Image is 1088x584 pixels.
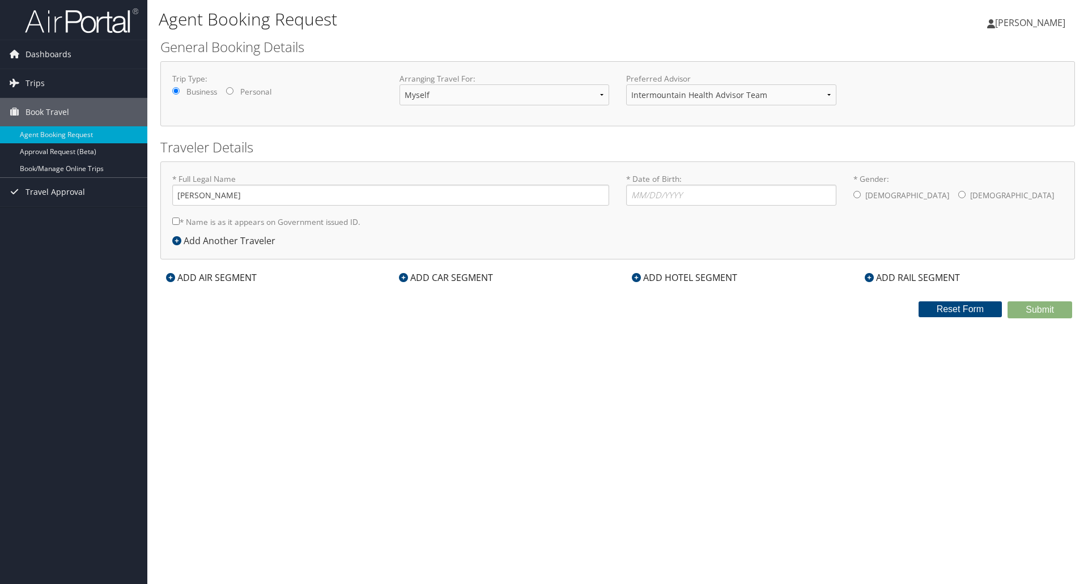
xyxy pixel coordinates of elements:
button: Reset Form [919,301,1002,317]
button: Submit [1008,301,1072,318]
div: ADD AIR SEGMENT [160,271,262,284]
input: * Gender:[DEMOGRAPHIC_DATA][DEMOGRAPHIC_DATA] [853,191,861,198]
label: * Name is as it appears on Government issued ID. [172,211,360,232]
img: airportal-logo.png [25,7,138,34]
label: [DEMOGRAPHIC_DATA] [970,185,1054,206]
span: Travel Approval [25,178,85,206]
input: * Full Legal Name [172,185,609,206]
label: Business [186,86,217,97]
input: * Gender:[DEMOGRAPHIC_DATA][DEMOGRAPHIC_DATA] [958,191,966,198]
div: Add Another Traveler [172,234,281,248]
label: * Gender: [853,173,1064,207]
span: Dashboards [25,40,71,69]
span: Book Travel [25,98,69,126]
div: ADD HOTEL SEGMENT [626,271,743,284]
div: ADD RAIL SEGMENT [859,271,966,284]
h1: Agent Booking Request [159,7,771,31]
h2: General Booking Details [160,37,1075,57]
h2: Traveler Details [160,138,1075,157]
label: Personal [240,86,271,97]
label: Preferred Advisor [626,73,836,84]
label: Arranging Travel For: [399,73,610,84]
span: [PERSON_NAME] [995,16,1065,29]
label: [DEMOGRAPHIC_DATA] [865,185,949,206]
span: Trips [25,69,45,97]
input: * Date of Birth: [626,185,836,206]
label: * Date of Birth: [626,173,836,206]
input: * Name is as it appears on Government issued ID. [172,218,180,225]
label: * Full Legal Name [172,173,609,206]
div: ADD CAR SEGMENT [393,271,499,284]
a: [PERSON_NAME] [987,6,1077,40]
label: Trip Type: [172,73,382,84]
